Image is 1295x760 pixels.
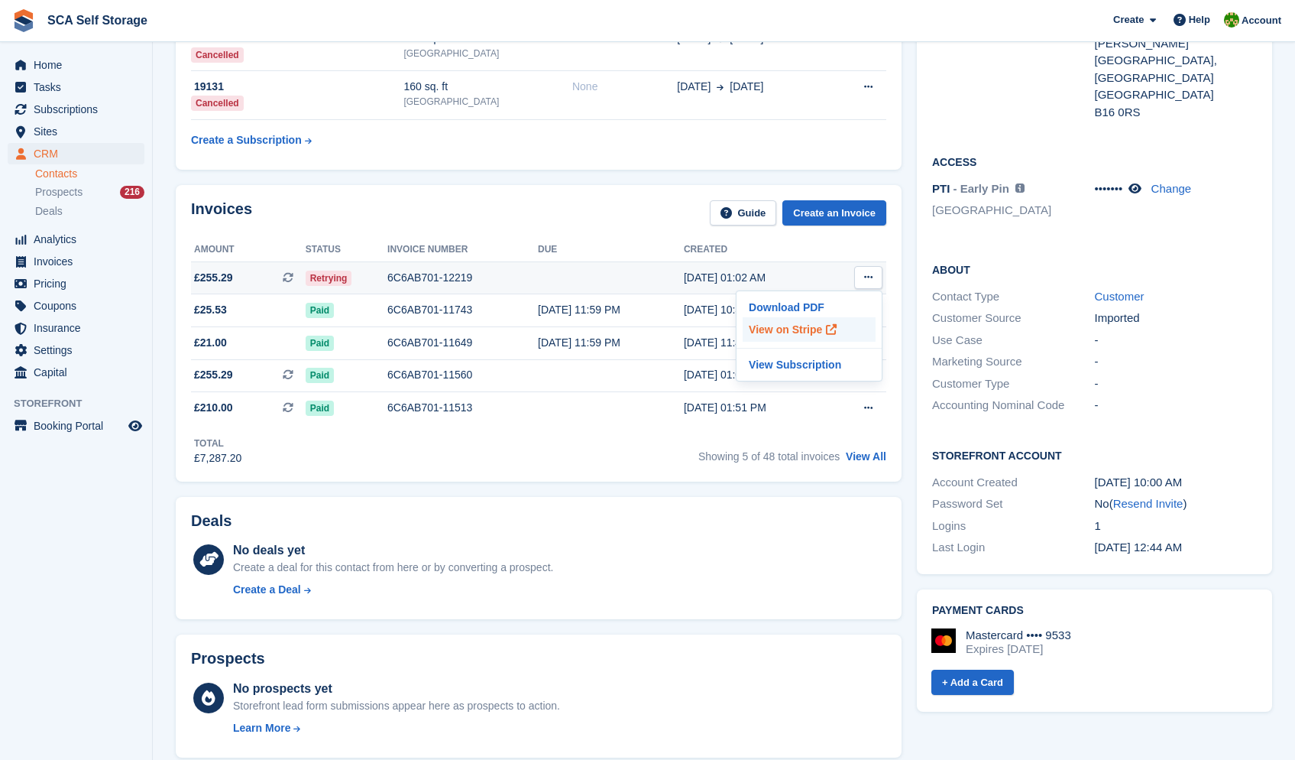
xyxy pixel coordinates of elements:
a: menu [8,54,144,76]
div: [GEOGRAPHIC_DATA] [403,95,572,109]
div: [DATE] 10:00 AM [1095,474,1258,492]
a: Guide [710,200,777,226]
div: Logins [932,518,1095,535]
span: £210.00 [194,400,233,416]
div: [GEOGRAPHIC_DATA], [GEOGRAPHIC_DATA] [1095,52,1258,86]
div: Cancelled [191,47,244,63]
div: Use Case [932,332,1095,349]
div: No prospects yet [233,680,560,698]
div: - [1095,353,1258,371]
div: Expires [DATE] [966,642,1071,656]
div: 216 [120,186,144,199]
a: Create a Subscription [191,126,312,154]
span: Sites [34,121,125,142]
span: Create [1113,12,1144,28]
a: Create an Invoice [782,200,886,226]
a: menu [8,121,144,142]
img: icon-info-grey-7440780725fd019a000dd9b08b2336e03edf1995a4989e88bcd33f0948082b44.svg [1015,184,1025,193]
a: View Subscription [743,355,876,375]
div: 6C6AB701-11743 [387,302,538,318]
div: Create a Subscription [191,132,302,148]
div: [DATE] 11:59 PM [538,335,684,351]
span: Tasks [34,76,125,98]
span: £25.53 [194,302,227,318]
a: Preview store [126,417,144,435]
span: Storefront [14,396,152,411]
span: £21.00 [194,335,227,351]
div: 6C6AB701-11560 [387,367,538,383]
span: Deals [35,204,63,219]
span: Pricing [34,273,125,294]
h2: Payment cards [932,605,1257,617]
a: menu [8,317,144,339]
div: Create a Deal [233,582,301,598]
span: Paid [306,336,334,351]
th: Status [306,238,387,262]
span: Coupons [34,295,125,317]
h2: Invoices [191,200,252,226]
a: Resend Invite [1113,497,1183,510]
span: £255.29 [194,270,233,286]
a: Create a Deal [233,582,553,598]
div: [DATE] 10:32 AM [684,302,830,318]
span: Account [1242,13,1281,28]
h2: About [932,261,1257,277]
th: Invoice number [387,238,538,262]
div: 6C6AB701-11649 [387,335,538,351]
div: 1 [1095,518,1258,535]
span: Showing 5 of 48 total invoices [698,450,840,463]
a: menu [8,362,144,383]
div: No [1095,495,1258,513]
span: £255.29 [194,367,233,383]
p: Download PDF [743,297,876,317]
div: [GEOGRAPHIC_DATA] [403,47,572,60]
th: Amount [191,238,306,262]
time: 2024-06-20 23:44:56 UTC [1095,541,1183,554]
div: [DATE] 11:59 PM [538,302,684,318]
div: - [1095,375,1258,393]
a: menu [8,251,144,272]
div: Last Login [932,539,1095,557]
div: Account Created [932,474,1095,492]
div: £7,287.20 [194,450,241,466]
a: menu [8,273,144,294]
span: Paid [306,368,334,383]
div: [DATE] 11:44 AM [684,335,830,351]
th: Created [684,238,830,262]
div: Storefront lead form submissions appear here as prospects to action. [233,698,560,714]
div: [DATE] 01:04 AM [684,367,830,383]
img: Sam Chapman [1224,12,1239,28]
a: menu [8,99,144,120]
a: SCA Self Storage [41,8,154,33]
a: Prospects 216 [35,184,144,200]
span: ••••••• [1095,182,1123,195]
a: menu [8,295,144,317]
a: Customer [1095,290,1144,303]
h2: Access [932,154,1257,169]
div: Address [932,18,1095,121]
span: Insurance [34,317,125,339]
span: Booking Portal [34,415,125,437]
a: menu [8,76,144,98]
span: Prospects [35,185,83,200]
div: Customer Source [932,310,1095,327]
span: Settings [34,339,125,361]
a: Deals [35,203,144,219]
span: Analytics [34,229,125,250]
h2: Deals [191,512,231,530]
div: No deals yet [233,541,553,560]
div: B16 0RS [1095,104,1258,122]
span: CRM [34,143,125,164]
div: None [572,79,677,95]
div: Accounting Nominal Code [932,397,1095,414]
div: 19131 [191,79,403,95]
span: Capital [34,362,125,383]
a: View on Stripe [743,317,876,342]
h2: Prospects [191,650,265,667]
th: Due [538,238,684,262]
span: Help [1189,12,1210,28]
span: Invoices [34,251,125,272]
span: Retrying [306,271,352,286]
span: Subscriptions [34,99,125,120]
